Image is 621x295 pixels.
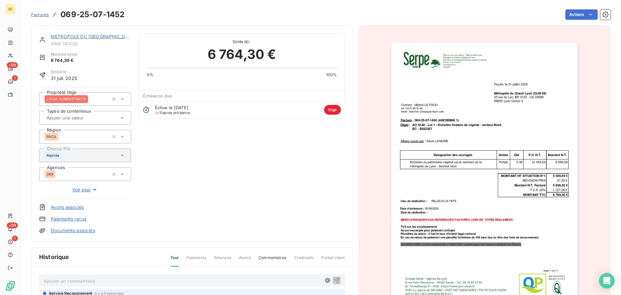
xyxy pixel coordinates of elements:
[155,111,190,115] span: après échéance
[143,93,172,98] span: Échéance due
[565,9,598,20] button: Actions
[7,62,18,68] span: +99
[31,11,49,18] a: Factures
[47,172,53,176] span: 069
[51,51,77,57] span: Montant initial
[12,235,18,241] span: 1
[147,72,153,78] span: 0%
[147,39,337,45] span: Solde dû :
[51,34,136,39] a: METROPOLE DU [GEOGRAPHIC_DATA]
[294,255,314,266] span: Creditsafe
[47,97,86,101] span: LITIGE ADMNISTRATIF
[324,105,341,115] span: litige
[72,187,98,193] span: Voir plus
[51,227,95,234] a: Documents associés
[155,110,163,115] span: J+10
[51,216,86,222] a: Paiements reçus
[5,4,16,14] div: SE
[12,75,18,81] span: 1
[51,69,77,75] span: Émise le
[321,255,345,266] span: Portail client
[214,255,231,266] span: Relances
[39,186,131,193] button: Voir plus
[326,72,337,78] span: 100%
[51,41,131,46] span: 41METROGDL
[155,105,188,110] span: Échue le [DATE]
[51,57,77,64] span: 6 764,30 €
[7,222,18,228] span: +99
[258,255,286,266] span: Commentaires
[46,115,111,121] input: Ajouter une valeur
[51,204,84,210] a: Avoirs associés
[599,273,615,289] div: Open Intercom Messenger
[51,75,77,82] span: 31 juil. 2025
[47,153,59,157] span: Rejetée
[31,12,49,17] span: Factures
[5,281,16,291] img: Logo LeanPay
[187,255,206,266] span: Paiements
[39,253,69,261] span: Historique
[170,255,179,267] span: Tout
[239,255,251,266] span: Avoirs
[208,45,276,64] span: 6 764,30 €
[47,135,57,139] span: PACA
[60,9,125,20] h3: 069-25-07-1452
